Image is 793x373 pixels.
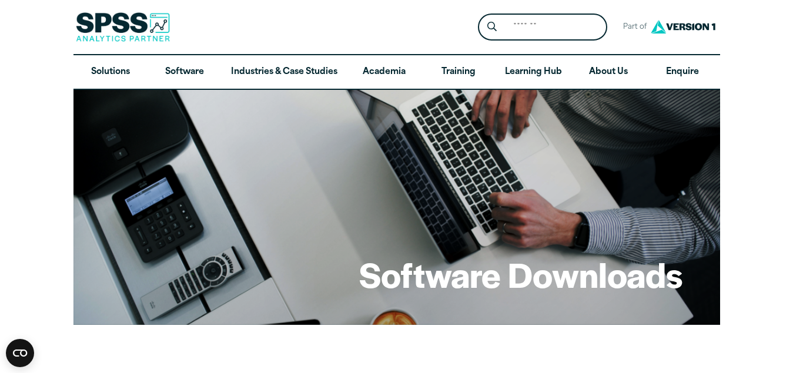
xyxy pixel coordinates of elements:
[347,55,421,89] a: Academia
[487,22,497,32] svg: Search magnifying glass icon
[421,55,495,89] a: Training
[148,55,222,89] a: Software
[481,16,503,38] button: Search magnifying glass icon
[496,55,571,89] a: Learning Hub
[359,251,682,297] h1: Software Downloads
[478,14,607,41] form: Site Header Search Form
[73,55,720,89] nav: Desktop version of site main menu
[76,12,170,42] img: SPSS Analytics Partner
[571,55,645,89] a: About Us
[648,16,718,38] img: Version1 Logo
[73,55,148,89] a: Solutions
[6,339,34,367] button: Open CMP widget
[645,55,720,89] a: Enquire
[222,55,347,89] a: Industries & Case Studies
[617,19,648,36] span: Part of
